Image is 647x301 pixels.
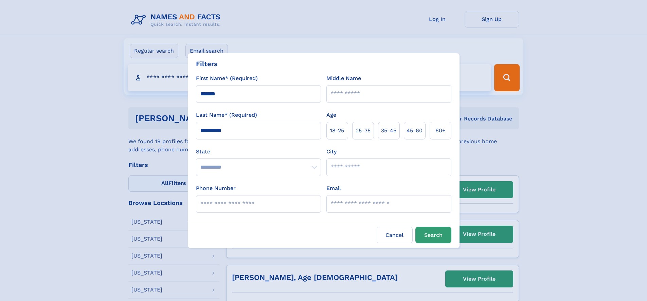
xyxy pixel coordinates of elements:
span: 18‑25 [330,127,344,135]
label: City [326,148,337,156]
div: Filters [196,59,218,69]
label: Cancel [377,227,413,243]
label: Phone Number [196,184,236,192]
label: Last Name* (Required) [196,111,257,119]
label: Email [326,184,341,192]
span: 60+ [435,127,446,135]
label: State [196,148,321,156]
span: 35‑45 [381,127,396,135]
label: Middle Name [326,74,361,82]
span: 45‑60 [407,127,423,135]
label: First Name* (Required) [196,74,258,82]
span: 25‑35 [356,127,371,135]
label: Age [326,111,336,119]
button: Search [415,227,451,243]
